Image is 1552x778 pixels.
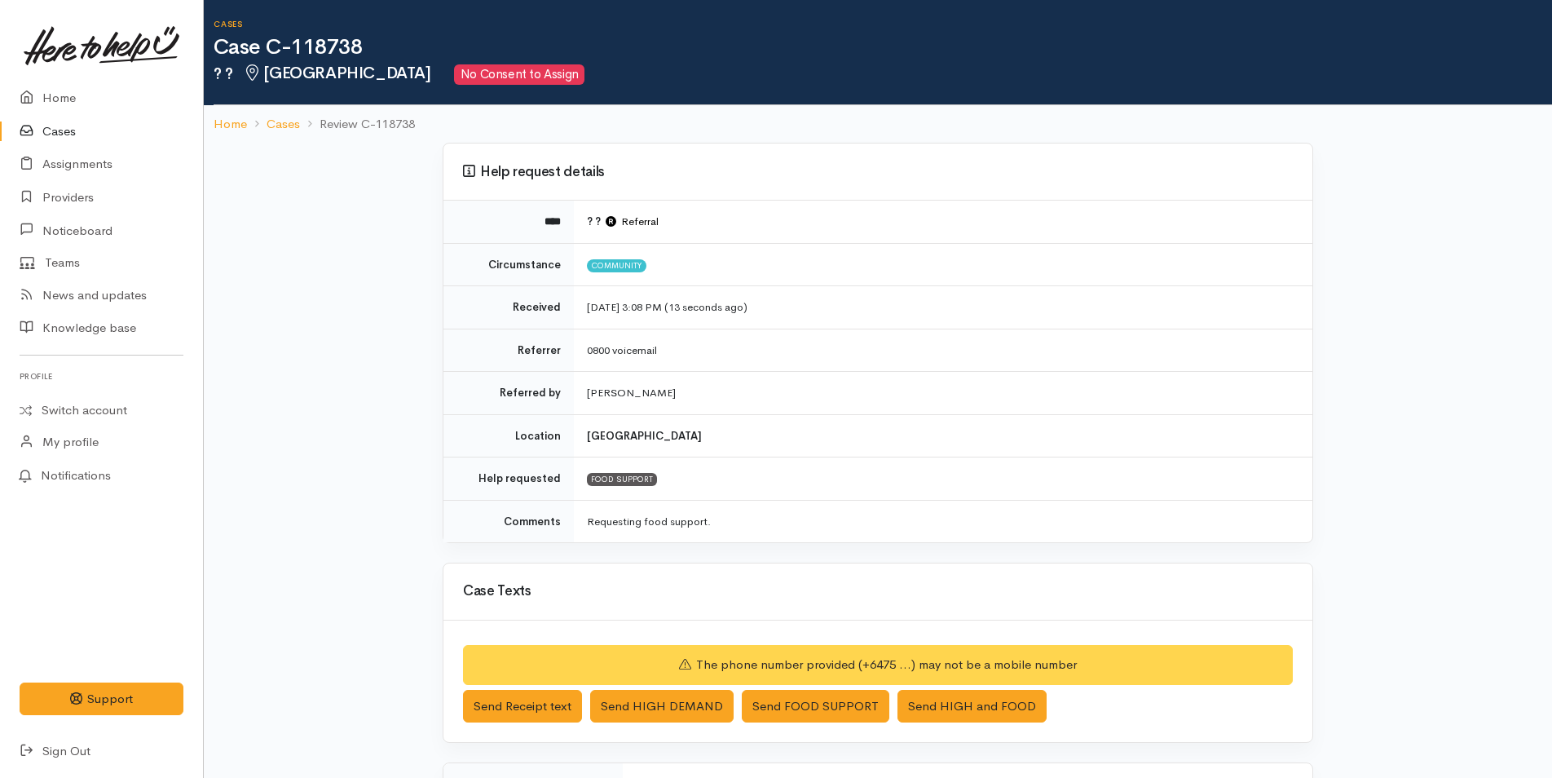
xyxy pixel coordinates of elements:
td: Circumstance [443,243,574,286]
td: Referrer [443,329,574,372]
h6: Profile [20,365,183,387]
span: No Consent to Assign [454,64,584,85]
span: Referral [606,214,659,228]
button: Send HIGH DEMAND [590,690,734,723]
td: Received [443,286,574,329]
h3: Help request details [463,164,1293,180]
td: Referred by [443,372,574,415]
td: Help requested [443,458,574,501]
h2: ? ? [214,64,1552,85]
span: [GEOGRAPHIC_DATA] [243,63,431,83]
span: Community [587,259,646,272]
button: Send Receipt text [463,690,582,723]
button: Support [20,683,183,716]
li: Review C-118738 [300,115,415,134]
td: [PERSON_NAME] [574,372,1312,415]
nav: breadcrumb [204,105,1552,144]
td: 0800 voicemail [574,329,1312,372]
b: [GEOGRAPHIC_DATA] [587,429,702,443]
h6: Cases [214,20,1552,29]
td: Location [443,414,574,458]
h3: Case Texts [463,584,1293,599]
button: Send FOOD SUPPORT [742,690,889,723]
b: ? ? [587,214,601,228]
a: Cases [267,115,300,134]
td: Comments [443,500,574,542]
div: The phone number provided (+6475 ...) may not be a mobile number [463,645,1293,685]
div: FOOD SUPPORT [587,473,657,486]
td: Requesting food support. [574,500,1312,542]
td: [DATE] 3:08 PM (13 seconds ago) [574,286,1312,329]
a: Home [214,115,247,134]
h1: Case C-118738 [214,36,1552,60]
button: Send HIGH and FOOD [897,690,1047,723]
